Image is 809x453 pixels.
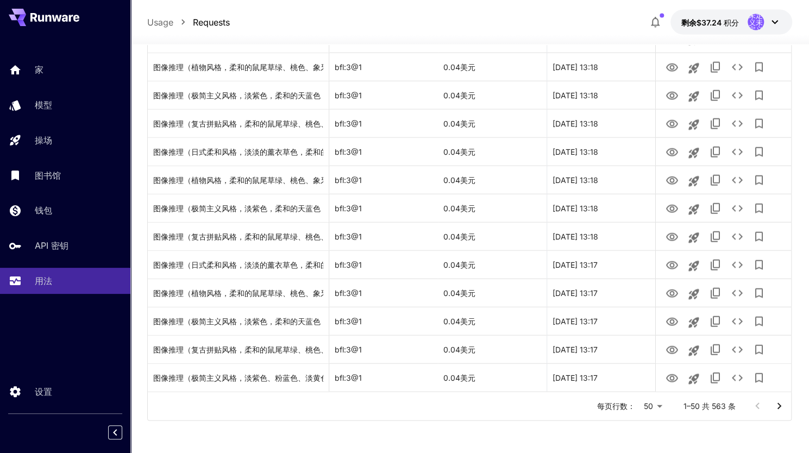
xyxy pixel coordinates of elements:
button: 添加到库 [748,226,770,248]
font: 模型 [35,99,52,110]
div: bfl:3@1 [329,194,438,222]
div: bfl:3@1 [329,166,438,194]
font: bfl:3@1 [335,373,362,382]
div: bfl:3@1 [329,81,438,109]
button: 折叠侧边栏 [108,425,122,439]
button: 添加到库 [748,311,770,332]
button: 复制 TaskUUID [705,367,726,389]
div: 点击复制提示 [153,223,323,250]
button: 在游乐场发射 [683,114,705,136]
font: 图书馆 [35,170,61,181]
button: 查看图片 [661,367,683,389]
div: bfl:3@1 [329,335,438,363]
button: 查看详情 [726,198,748,219]
button: 添加到库 [748,254,770,276]
div: 点击复制提示 [153,81,323,109]
button: 复制 TaskUUID [705,141,726,163]
div: 点击复制提示 [153,279,323,307]
div: 2025年8月21日 13:18 [547,194,655,222]
button: 查看详情 [726,367,748,389]
div: 2025年8月21日 13:18 [547,109,655,137]
font: 0.04美元 [443,175,475,185]
div: 0.04美元 [438,109,547,137]
button: 查看详情 [726,339,748,361]
font: bfl:3@1 [335,119,362,128]
button: 查看图片 [661,225,683,248]
button: 查看详情 [726,141,748,163]
font: 0.04美元 [443,119,475,128]
font: 0.04美元 [443,62,475,72]
button: 添加到库 [748,56,770,78]
div: 0.04美元 [438,137,547,166]
div: 0.04美元 [438,250,547,279]
button: 查看详情 [726,169,748,191]
div: 点击复制提示 [153,364,323,392]
button: 查看详情 [726,254,748,276]
button: 复制 TaskUUID [705,56,726,78]
div: 2025年8月21日 13:18 [547,53,655,81]
font: bfl:3@1 [335,260,362,269]
font: 1–50 共 563 条 [683,401,736,411]
a: Requests [193,16,230,29]
div: 2025年8月21日 13:17 [547,250,655,279]
div: 2025年8月21日 13:18 [547,81,655,109]
button: 查看图片 [661,254,683,276]
div: 2025年8月21日 13:17 [547,363,655,392]
font: 图像推理（植物风格，柔和的鼠尾草绿、桃色、象牙色，捕捉盛开的牡丹花与柔软的分层花瓣） [153,175,473,185]
font: 0.04美元 [443,232,475,241]
div: 点击复制提示 [153,336,323,363]
div: bfl:3@1 [329,53,438,81]
font: 图像推理（复古拼贴风格，柔和的鼠尾草绿、桃色、象牙色，以带有可见[PERSON_NAME]数字的经典怀表为特色） [153,232,543,241]
button: 在游乐场发射 [683,199,705,221]
button: 复制 TaskUUID [705,226,726,248]
button: 复制 TaskUUID [705,169,726,191]
div: bfl:3@1 [329,363,438,392]
button: 添加到库 [748,169,770,191]
font: 钱包 [35,205,52,216]
font: 设置 [35,386,52,397]
button: 查看图片 [661,141,683,163]
button: 添加到库 [748,282,770,304]
font: 0.04美元 [443,91,475,100]
button: 复制 TaskUUID [705,198,726,219]
font: 图像推理（极简主义风格，淡紫色、粉蓝色、淡黄色和珍珠白色调色板，柔和渐变的纯色背景，轻松令人振奋，无文字） [153,373,556,382]
button: 复制 TaskUUID [705,282,726,304]
div: 点击复制提示 [153,110,323,137]
font: 0.04美元 [443,317,475,326]
button: 查看详情 [726,282,748,304]
font: 未定义未定义 [749,11,763,34]
font: 图像推理（日式柔和风格，淡淡的薰衣草色，柔和的天蓝色，奶油色，描绘出精致的折纸鹤雕塑） [153,260,480,269]
font: 0.04美元 [443,204,475,213]
button: 复制 TaskUUID [705,311,726,332]
div: bfl:3@1 [329,250,438,279]
div: 0.04美元 [438,166,547,194]
button: 在游乐场发射 [683,368,705,390]
font: [DATE] 13:18 [553,204,598,213]
div: 点击复制提示 [153,307,323,335]
div: bfl:3@1 [329,137,438,166]
button: 查看图片 [661,338,683,361]
font: 图像推理（极简主义风格，淡紫色，柔和的天蓝色，奶油色，显示一片具有干净几何边缘的叶子） [153,91,480,100]
button: 添加到库 [748,339,770,361]
button: 查看详情 [726,226,748,248]
font: [DATE] 13:18 [553,91,598,100]
p: Usage [147,16,173,29]
button: 复制 TaskUUID [705,85,726,106]
font: bfl:3@1 [335,317,362,326]
button: 查看图片 [661,84,683,106]
font: [DATE] 13:17 [553,260,598,269]
font: bfl:3@1 [335,91,362,100]
button: 查看详情 [726,85,748,106]
font: 图像推理（复古拼贴风格，柔和的鼠尾草绿、桃色、象牙色，描绘了一个带有玻璃塞的老式墨水瓶） [153,119,488,128]
div: 37.24472美元 [681,17,739,28]
font: 0.04美元 [443,345,475,354]
button: 查看详情 [726,56,748,78]
div: 0.04美元 [438,307,547,335]
button: 查看图片 [661,56,683,78]
font: 图像推理（极简主义风格，淡紫色，柔和的天蓝色，奶油色，呈现出垂直[PERSON_NAME]的光滑鹅卵石堆） [153,204,520,213]
div: 0.04美元 [438,222,547,250]
font: 家 [35,64,43,75]
font: bfl:3@1 [335,204,362,213]
div: 2025年8月21日 13:18 [547,166,655,194]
